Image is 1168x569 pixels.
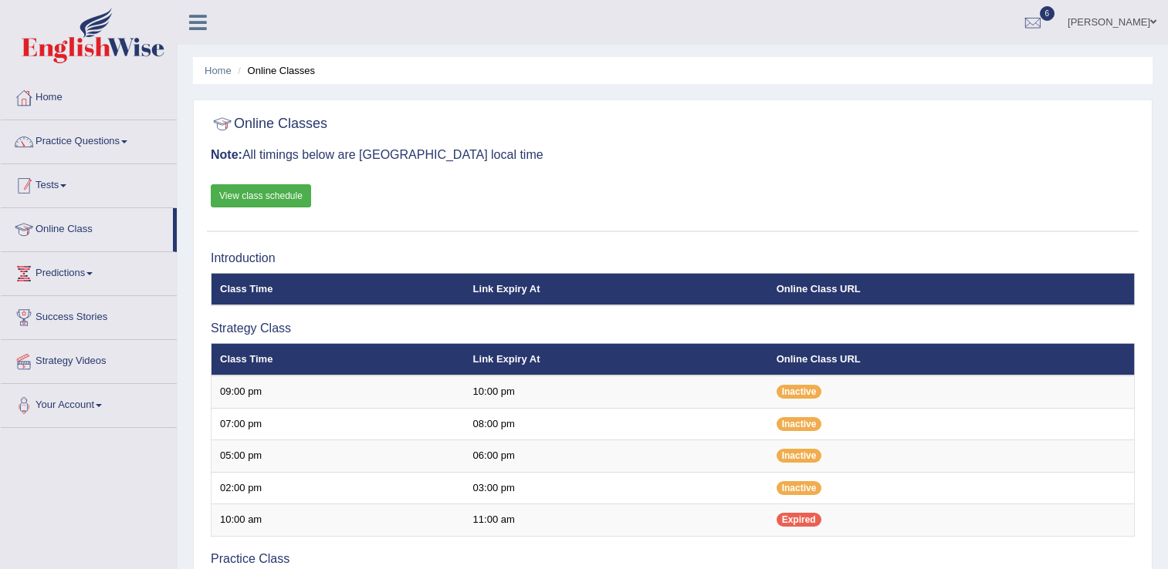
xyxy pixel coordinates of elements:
h3: Introduction [211,251,1135,265]
td: 05:00 pm [212,440,465,473]
a: View class schedule [211,184,311,207]
td: 08:00 pm [465,408,768,440]
span: Inactive [777,481,822,495]
h2: Online Classes [211,113,327,136]
th: Online Class URL [768,343,1135,375]
th: Link Expiry At [465,343,768,375]
td: 07:00 pm [212,408,465,440]
td: 09:00 pm [212,375,465,408]
a: Success Stories [1,296,177,335]
td: 03:00 pm [465,472,768,504]
td: 06:00 pm [465,440,768,473]
th: Class Time [212,273,465,305]
span: Inactive [777,449,822,463]
a: Strategy Videos [1,340,177,379]
a: Online Class [1,208,173,247]
th: Online Class URL [768,273,1135,305]
span: Expired [777,513,821,527]
a: Your Account [1,384,177,423]
h3: Practice Class [211,552,1135,566]
h3: Strategy Class [211,322,1135,335]
td: 02:00 pm [212,472,465,504]
td: 10:00 pm [465,375,768,408]
a: Predictions [1,252,177,291]
span: Inactive [777,417,822,431]
a: Practice Questions [1,120,177,159]
td: 10:00 am [212,504,465,537]
th: Link Expiry At [465,273,768,305]
a: Home [205,65,232,76]
li: Online Classes [234,63,315,78]
h3: All timings below are [GEOGRAPHIC_DATA] local time [211,148,1135,162]
th: Class Time [212,343,465,375]
a: Home [1,76,177,115]
span: 6 [1040,6,1055,21]
span: Inactive [777,385,822,399]
a: Tests [1,164,177,203]
b: Note: [211,148,242,161]
td: 11:00 am [465,504,768,537]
